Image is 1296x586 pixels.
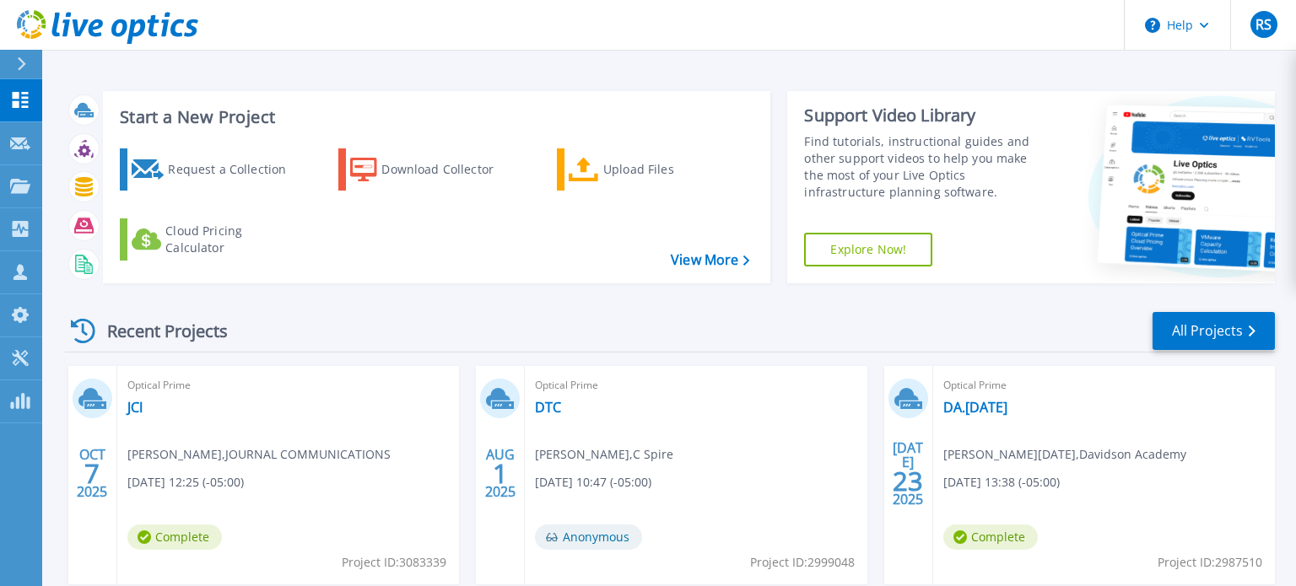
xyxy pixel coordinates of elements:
[127,376,449,395] span: Optical Prime
[804,133,1049,201] div: Find tutorials, instructional guides and other support videos to help you make the most of your L...
[535,399,561,416] a: DTC
[65,310,251,352] div: Recent Projects
[381,153,516,186] div: Download Collector
[892,443,924,504] div: [DATE] 2025
[535,376,856,395] span: Optical Prime
[165,223,300,256] div: Cloud Pricing Calculator
[1255,18,1272,31] span: RS
[535,524,642,550] span: Anonymous
[76,443,108,504] div: OCT 2025
[168,153,303,186] div: Request a Collection
[127,473,244,492] span: [DATE] 12:25 (-05:00)
[804,233,932,266] a: Explore Now!
[535,473,651,492] span: [DATE] 10:47 (-05:00)
[338,148,526,191] a: Download Collector
[943,445,1186,464] span: [PERSON_NAME][DATE] , Davidson Academy
[120,218,308,261] a: Cloud Pricing Calculator
[342,553,446,572] span: Project ID: 3083339
[120,148,308,191] a: Request a Collection
[557,148,745,191] a: Upload Files
[943,399,1007,416] a: DA.[DATE]
[84,466,100,481] span: 7
[493,466,508,481] span: 1
[484,443,516,504] div: AUG 2025
[1153,312,1275,350] a: All Projects
[893,474,923,488] span: 23
[804,105,1049,126] div: Support Video Library
[750,553,855,572] span: Project ID: 2999048
[535,445,673,464] span: [PERSON_NAME] , C Spire
[127,399,143,416] a: JCI
[943,524,1038,550] span: Complete
[1158,553,1262,572] span: Project ID: 2987510
[943,473,1060,492] span: [DATE] 13:38 (-05:00)
[127,524,222,550] span: Complete
[671,252,749,268] a: View More
[943,376,1265,395] span: Optical Prime
[603,153,738,186] div: Upload Files
[127,445,391,464] span: [PERSON_NAME] , JOURNAL COMMUNICATIONS
[120,108,749,126] h3: Start a New Project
